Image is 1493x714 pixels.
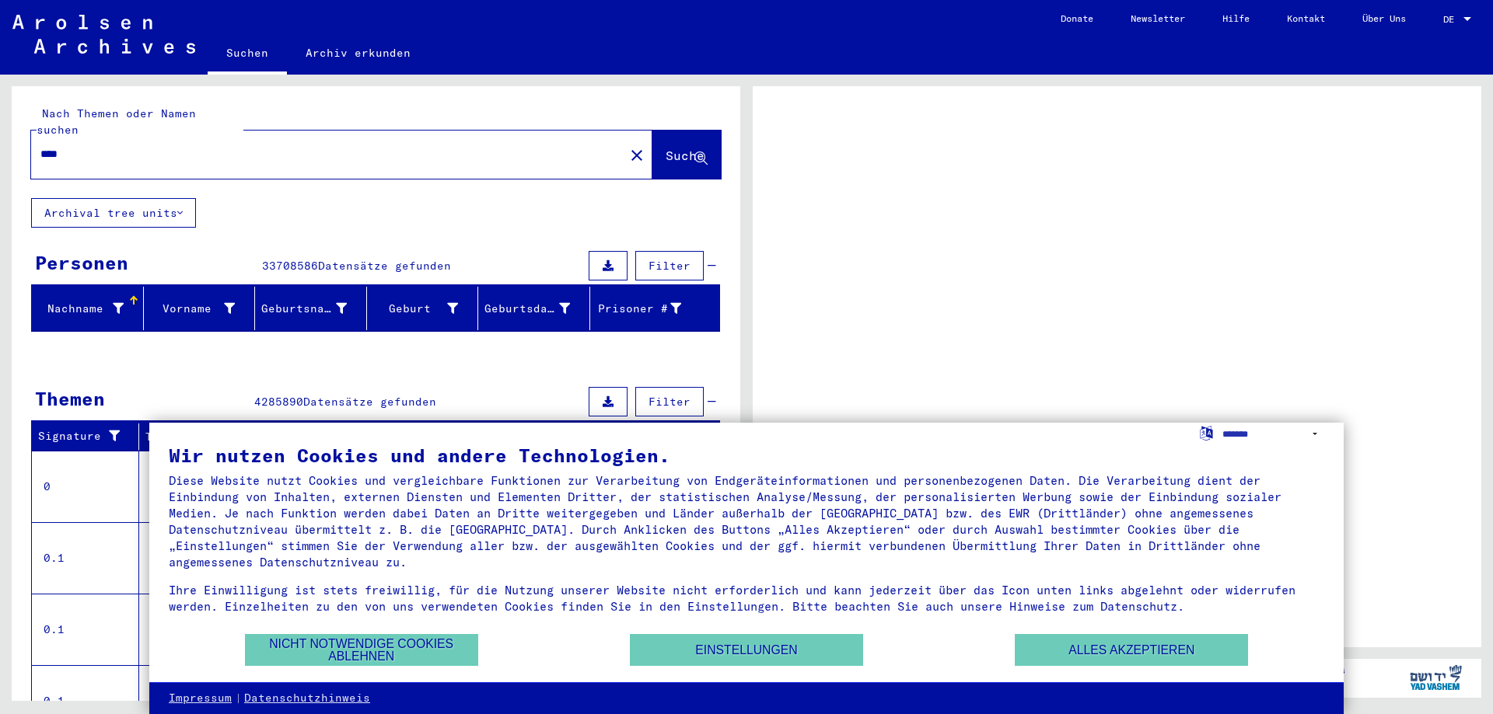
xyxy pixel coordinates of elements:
div: Wir nutzen Cookies und andere Technologien. [169,446,1324,465]
img: Arolsen_neg.svg [12,15,195,54]
span: DE [1443,14,1460,25]
div: Nachname [38,296,143,321]
div: Geburt‏ [373,301,459,317]
td: 0.1 [32,522,139,594]
button: Alles akzeptieren [1015,634,1248,666]
a: Suchen [208,34,287,75]
img: yv_logo.png [1407,658,1465,697]
mat-header-cell: Vorname [144,287,256,330]
button: Suche [652,131,721,179]
div: Themen [35,385,105,413]
div: Prisoner # [596,301,682,317]
div: Signature [38,424,142,449]
label: Sprache auswählen [1198,425,1215,440]
div: Geburtsdatum [484,296,589,321]
span: Datensätze gefunden [318,259,451,273]
div: Signature [38,428,127,444]
span: Datensätze gefunden [303,395,436,409]
button: Einstellungen [630,634,863,666]
a: Datenschutzhinweis [244,691,370,706]
mat-header-cell: Geburtsname [255,287,367,330]
span: Filter [649,259,691,273]
button: Filter [635,387,704,416]
div: Titel [145,429,690,445]
span: Suche [666,148,705,163]
div: Diese Website nutzt Cookies und vergleichbare Funktionen zur Verarbeitung von Endgeräteinformatio... [169,472,1324,570]
button: Archival tree units [31,198,196,228]
a: Impressum [169,691,232,706]
mat-header-cell: Prisoner # [590,287,720,330]
button: Nicht notwendige Cookies ablehnen [245,634,478,666]
a: Archiv erkunden [287,34,429,71]
select: Sprache auswählen [1222,423,1324,445]
div: Geburtsdatum [484,301,570,317]
mat-header-cell: Nachname [32,287,144,330]
div: Geburtsname [261,301,347,317]
div: Personen [35,249,128,277]
mat-icon: close [628,146,646,165]
span: 33708586 [262,259,318,273]
div: Titel [145,424,705,449]
div: Ihre Einwilligung ist stets freiwillig, für die Nutzung unserer Website nicht erforderlich und ka... [169,582,1324,615]
div: Nachname [38,301,124,317]
div: Geburt‏ [373,296,478,321]
mat-header-cell: Geburtsdatum [478,287,590,330]
td: 0 [32,451,139,522]
div: Prisoner # [596,296,701,321]
span: 4285890 [254,395,303,409]
mat-label: Nach Themen oder Namen suchen [37,106,196,137]
div: Vorname [150,301,236,317]
button: Filter [635,251,704,280]
mat-header-cell: Geburt‏ [367,287,479,330]
button: Clear [621,139,652,170]
td: 0.1 [32,594,139,665]
span: Filter [649,395,691,409]
div: Geburtsname [261,296,366,321]
div: Vorname [150,296,255,321]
